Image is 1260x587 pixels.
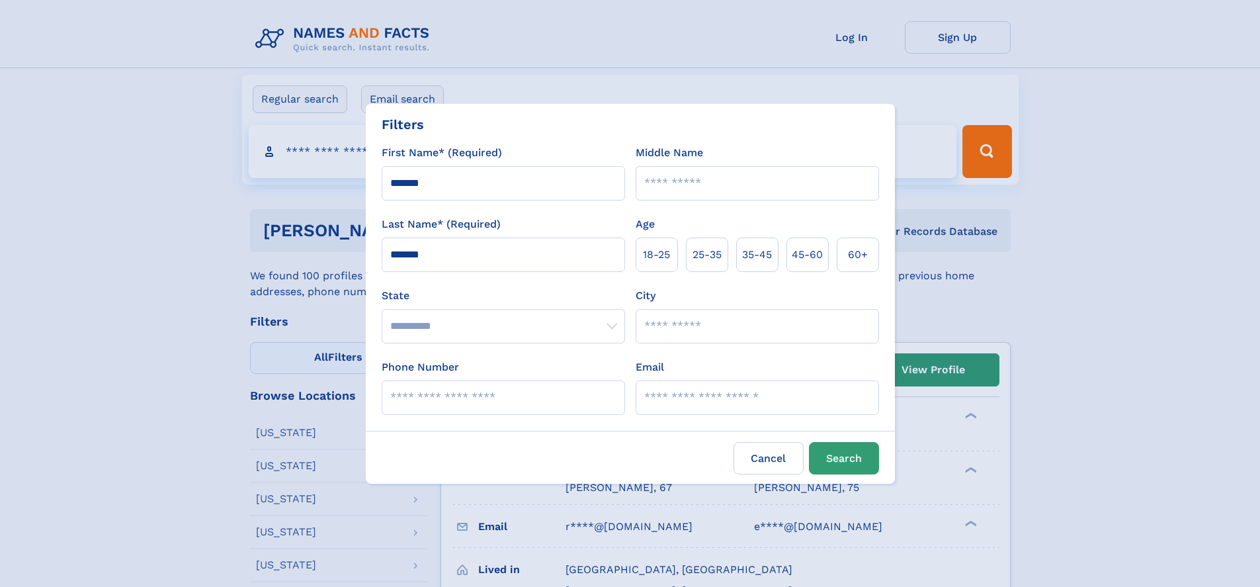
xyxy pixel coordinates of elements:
[382,288,625,304] label: State
[792,247,823,263] span: 45‑60
[809,442,879,474] button: Search
[636,359,664,375] label: Email
[636,145,703,161] label: Middle Name
[382,114,424,134] div: Filters
[382,216,501,232] label: Last Name* (Required)
[382,359,459,375] label: Phone Number
[734,442,804,474] label: Cancel
[382,145,502,161] label: First Name* (Required)
[693,247,722,263] span: 25‑35
[742,247,772,263] span: 35‑45
[636,216,655,232] label: Age
[636,288,655,304] label: City
[643,247,670,263] span: 18‑25
[848,247,868,263] span: 60+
